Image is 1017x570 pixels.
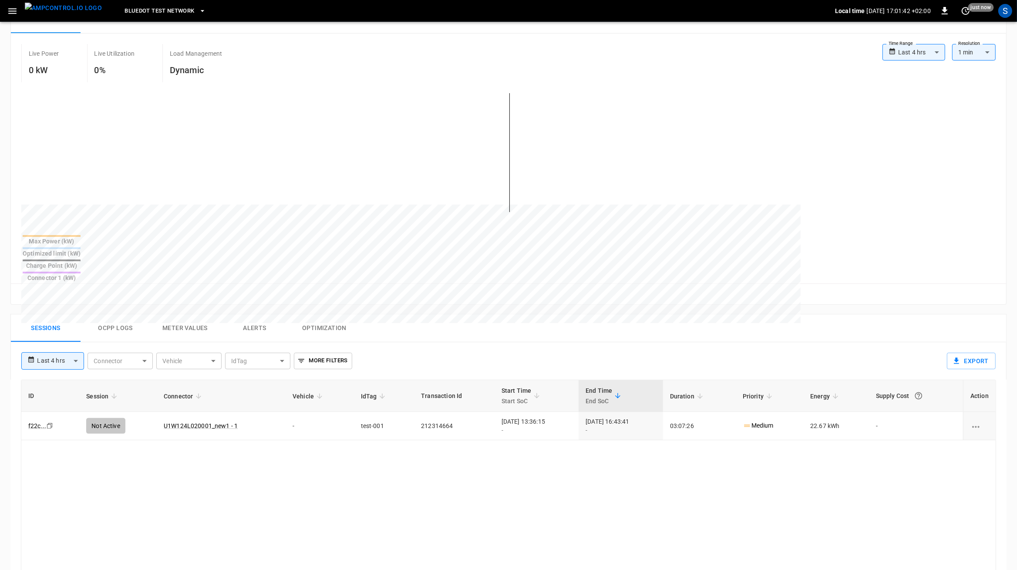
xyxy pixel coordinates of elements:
span: just now [968,3,994,12]
div: End Time [586,385,612,406]
p: Start SoC [502,396,532,406]
button: The cost of your charging session based on your supply rates [911,388,926,404]
div: Start Time [502,385,532,406]
p: Local time [835,7,865,15]
h6: 0% [94,63,135,77]
p: Live Power [29,49,59,58]
span: Vehicle [293,391,325,401]
label: Time Range [889,40,913,47]
h6: 0 kW [29,63,59,77]
div: Last 4 hrs [898,44,945,61]
button: Export [947,353,996,369]
div: 1 min [952,44,996,61]
button: Alerts [220,314,290,342]
button: set refresh interval [959,4,973,18]
button: Bluedot Test Network [121,3,209,20]
span: Start TimeStart SoC [502,385,543,406]
span: Duration [670,391,706,401]
img: ampcontrol.io logo [25,3,102,13]
p: Live Utilization [94,49,135,58]
span: Priority [743,391,775,401]
div: charging session options [970,422,989,430]
button: Sessions [11,314,81,342]
p: End SoC [586,396,612,406]
button: Optimization [290,314,359,342]
span: Session [86,391,120,401]
span: Bluedot Test Network [125,6,194,16]
table: sessions table [21,380,996,440]
span: Energy [810,391,841,401]
p: Load Management [170,49,222,58]
span: Connector [164,391,204,401]
button: Meter Values [150,314,220,342]
span: End TimeEnd SoC [586,385,623,406]
label: Resolution [958,40,980,47]
h6: Dynamic [170,63,222,77]
div: Supply Cost [876,388,956,404]
button: Ocpp logs [81,314,150,342]
th: ID [21,380,79,412]
th: Transaction Id [414,380,495,412]
div: Last 4 hrs [37,353,84,369]
th: Action [963,380,996,412]
span: IdTag [361,391,388,401]
div: profile-icon [998,4,1012,18]
button: More Filters [294,353,352,369]
p: [DATE] 17:01:42 +02:00 [867,7,931,15]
